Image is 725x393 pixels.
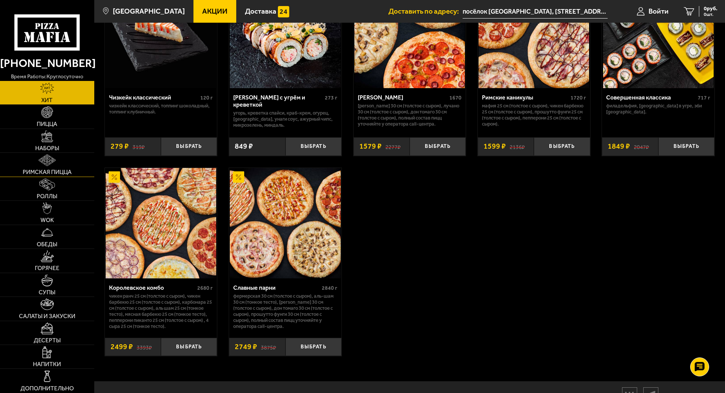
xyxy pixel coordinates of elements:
span: 2749 ₽ [235,343,257,351]
p: угорь, креветка спайси, краб-крем, огурец, [GEOGRAPHIC_DATA], унаги соус, ажурный чипс, микрозеле... [233,110,337,128]
p: Чикен Ранч 25 см (толстое с сыром), Чикен Барбекю 25 см (толстое с сыром), Карбонара 25 см (толст... [109,293,213,329]
span: 849 ₽ [235,143,253,150]
span: Салаты и закуски [19,313,75,319]
span: Хит [41,97,53,103]
span: Наборы [35,145,59,151]
span: 0 руб. [704,6,717,11]
div: Чизкейк классический [109,94,199,101]
button: Выбрать [534,137,590,156]
div: Славные парни [233,284,320,291]
span: [GEOGRAPHIC_DATA] [113,8,185,15]
button: Выбрать [410,137,466,156]
span: 2680 г [197,285,213,291]
p: Фермерская 30 см (толстое с сыром), Аль-Шам 30 см (тонкое тесто), [PERSON_NAME] 30 см (толстое с ... [233,293,337,329]
img: Славные парни [230,168,340,278]
span: Римская пицца [23,169,72,175]
s: 2136 ₽ [510,143,525,150]
s: 3393 ₽ [137,343,152,351]
button: Выбрать [658,137,714,156]
s: 3875 ₽ [261,343,276,351]
span: Войти [649,8,669,15]
span: 2840 г [322,285,337,291]
span: Десерты [34,337,61,343]
p: Филадельфия, [GEOGRAPHIC_DATA] в угре, Эби [GEOGRAPHIC_DATA]. [606,103,710,115]
div: [PERSON_NAME] [358,94,448,101]
span: 0 шт. [704,12,717,17]
span: 273 г [325,95,337,101]
button: Выбрать [161,338,217,356]
div: Королевское комбо [109,284,196,291]
span: 1670 [449,95,462,101]
span: 1599 ₽ [483,143,506,150]
span: Роллы [37,193,57,199]
span: Горячее [35,265,59,271]
span: Акции [202,8,228,15]
s: 319 ₽ [133,143,145,150]
img: Акционный [109,171,120,183]
span: 1849 ₽ [608,143,630,150]
div: Совершенная классика [606,94,696,101]
span: 120 г [200,95,213,101]
img: Акционный [233,171,244,183]
button: Выбрать [285,137,341,156]
button: Выбрать [285,338,341,356]
s: 2277 ₽ [385,143,401,150]
span: 2499 ₽ [111,343,133,351]
span: 1579 ₽ [359,143,382,150]
div: [PERSON_NAME] с угрём и креветкой [233,94,323,108]
span: 717 г [698,95,710,101]
span: 1720 г [571,95,586,101]
p: Мафия 25 см (толстое с сыром), Чикен Барбекю 25 см (толстое с сыром), Прошутто Фунги 25 см (толст... [482,103,586,127]
input: Ваш адрес доставки [463,5,608,19]
div: Римские каникулы [482,94,569,101]
span: Пицца [37,121,57,127]
button: Выбрать [161,137,217,156]
a: АкционныйСлавные парни [229,168,341,278]
s: 2047 ₽ [634,143,649,150]
p: Чизкейк классический, топпинг шоколадный, топпинг клубничный. [109,103,213,115]
img: 15daf4d41897b9f0e9f617042186c801.svg [278,6,289,17]
span: посёлок Парголово, улица Валерия Гаврилина, 13к1 [463,5,608,19]
span: Супы [39,289,55,295]
span: 279 ₽ [111,143,129,150]
span: Доставить по адресу: [388,8,463,15]
p: [PERSON_NAME] 30 см (толстое с сыром), Лучано 30 см (толстое с сыром), Дон Томаго 30 см (толстое ... [358,103,462,127]
span: Доставка [245,8,276,15]
span: Обеды [37,241,57,247]
span: Напитки [33,361,61,367]
img: Королевское комбо [106,168,216,278]
span: Дополнительно [20,385,74,391]
span: WOK [41,217,54,223]
a: АкционныйКоролевское комбо [105,168,217,278]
